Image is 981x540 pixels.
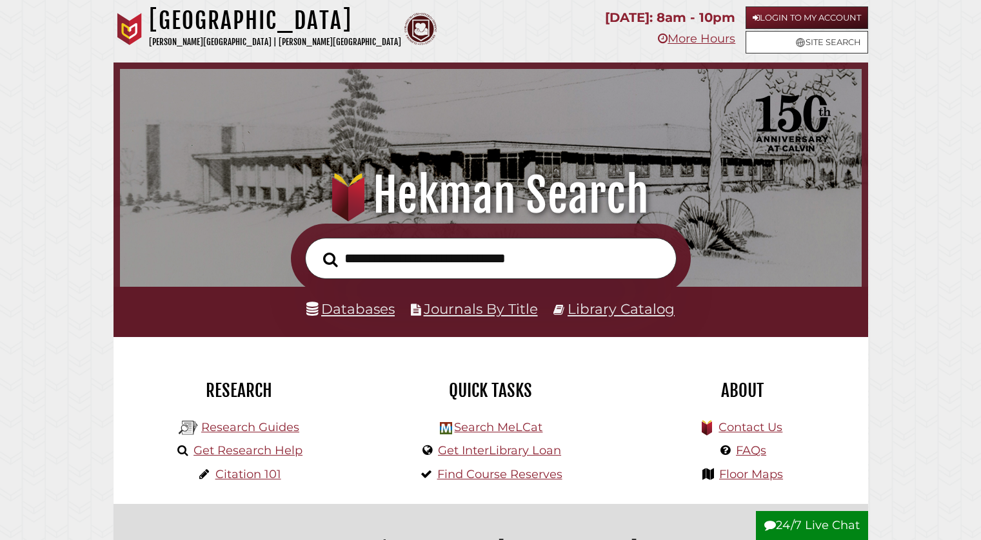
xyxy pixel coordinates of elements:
[424,300,538,317] a: Journals By Title
[306,300,395,317] a: Databases
[123,380,355,401] h2: Research
[201,420,299,434] a: Research Guides
[323,251,338,267] i: Search
[114,13,146,45] img: Calvin University
[149,6,401,35] h1: [GEOGRAPHIC_DATA]
[718,420,782,434] a: Contact Us
[440,422,452,434] img: Hekman Library Logo
[568,300,675,317] a: Library Catalog
[193,443,302,458] a: Get Research Help
[317,248,344,271] button: Search
[719,467,783,481] a: Floor Maps
[454,420,542,434] a: Search MeLCat
[605,6,735,29] p: [DATE]: 8am - 10pm
[437,467,562,481] a: Find Course Reserves
[404,13,437,45] img: Calvin Theological Seminary
[746,31,868,53] a: Site Search
[149,35,401,50] p: [PERSON_NAME][GEOGRAPHIC_DATA] | [PERSON_NAME][GEOGRAPHIC_DATA]
[215,467,281,481] a: Citation 101
[736,443,766,458] a: FAQs
[134,167,846,224] h1: Hekman Search
[375,380,607,401] h2: Quick Tasks
[626,380,858,401] h2: About
[658,32,735,46] a: More Hours
[746,6,868,29] a: Login to My Account
[438,443,561,458] a: Get InterLibrary Loan
[179,418,198,438] img: Hekman Library Logo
